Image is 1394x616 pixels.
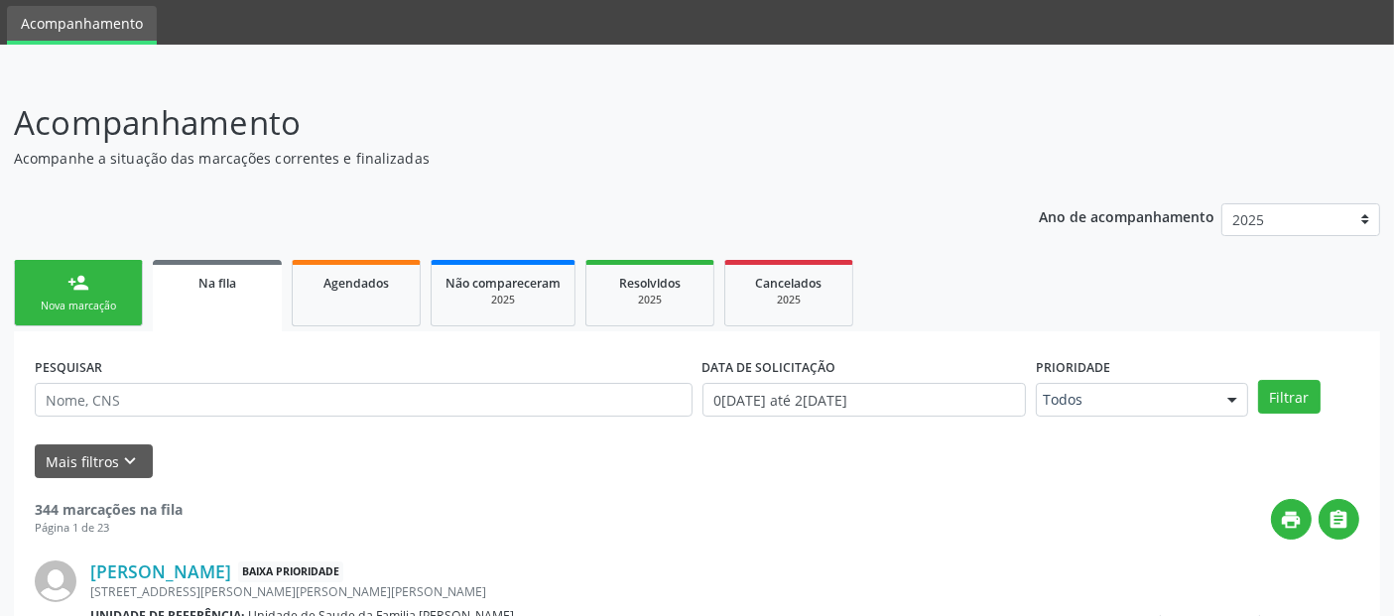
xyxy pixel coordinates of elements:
[35,500,183,519] strong: 344 marcações na fila
[445,275,561,292] span: Não compareceram
[35,444,153,479] button: Mais filtroskeyboard_arrow_down
[1039,203,1214,228] p: Ano de acompanhamento
[1258,380,1321,414] button: Filtrar
[90,583,1062,600] div: [STREET_ADDRESS][PERSON_NAME][PERSON_NAME][PERSON_NAME]
[198,275,236,292] span: Na fila
[29,299,128,313] div: Nova marcação
[35,520,183,537] div: Página 1 de 23
[1043,390,1207,410] span: Todos
[14,98,970,148] p: Acompanhamento
[445,293,561,308] div: 2025
[90,560,231,582] a: [PERSON_NAME]
[1319,499,1359,540] button: 
[1329,509,1350,531] i: 
[619,275,681,292] span: Resolvidos
[702,352,836,383] label: DATA DE SOLICITAÇÃO
[323,275,389,292] span: Agendados
[1281,509,1303,531] i: print
[600,293,699,308] div: 2025
[238,561,343,582] span: Baixa Prioridade
[7,6,157,45] a: Acompanhamento
[120,450,142,472] i: keyboard_arrow_down
[67,272,89,294] div: person_add
[756,275,823,292] span: Cancelados
[14,148,970,169] p: Acompanhe a situação das marcações correntes e finalizadas
[702,383,1026,417] input: Selecione um intervalo
[1036,352,1110,383] label: Prioridade
[35,383,693,417] input: Nome, CNS
[35,352,102,383] label: PESQUISAR
[739,293,838,308] div: 2025
[1271,499,1312,540] button: print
